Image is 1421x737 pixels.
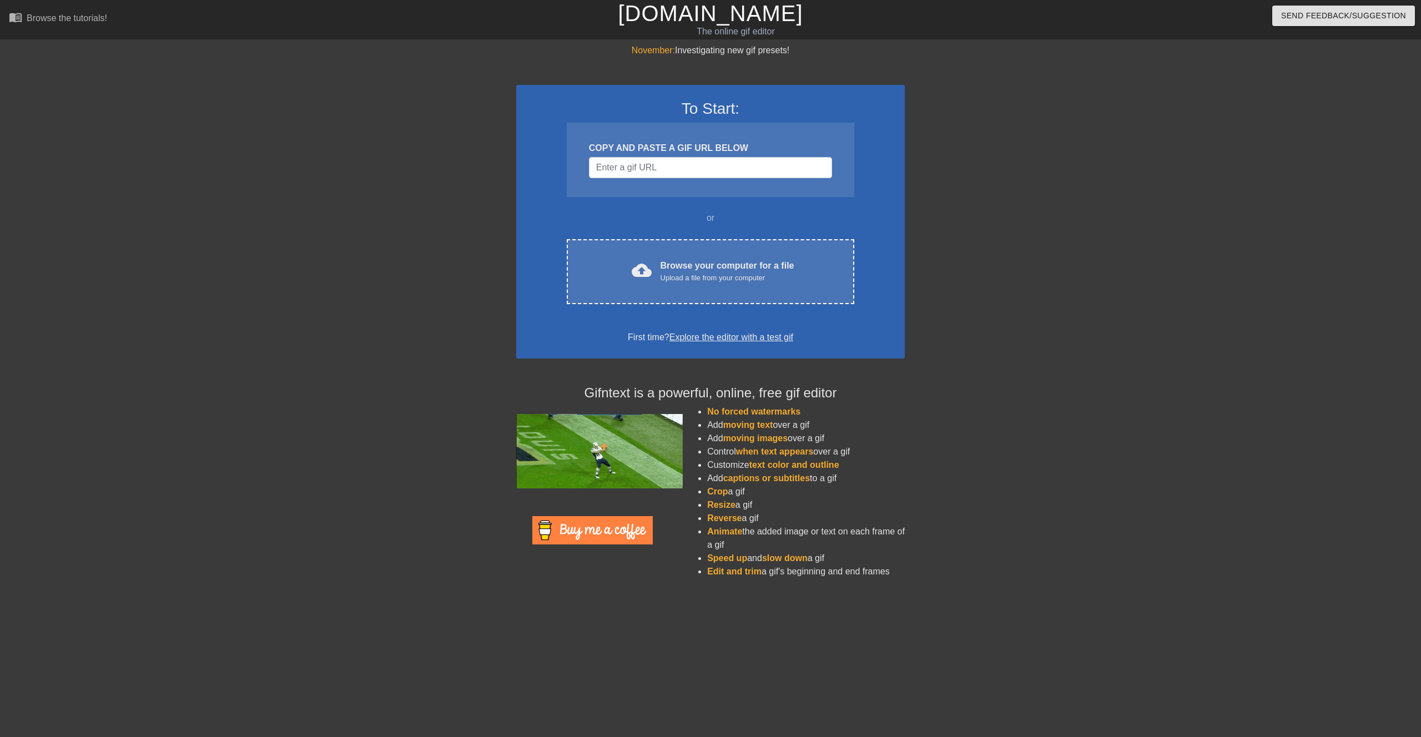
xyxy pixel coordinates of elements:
div: Investigating new gif presets! [516,44,905,57]
li: Control over a gif [707,445,905,458]
span: cloud_upload [632,260,652,280]
li: and a gif [707,552,905,565]
span: slow down [762,553,808,563]
li: a gif's beginning and end frames [707,565,905,578]
span: menu_book [9,11,22,24]
div: Browse the tutorials! [27,13,107,23]
span: text color and outline [749,460,839,470]
span: Edit and trim [707,567,762,576]
button: Send Feedback/Suggestion [1272,6,1415,26]
h3: To Start: [531,99,890,118]
div: The online gif editor [479,25,992,38]
span: Send Feedback/Suggestion [1281,9,1406,23]
li: a gif [707,485,905,498]
div: First time? [531,331,890,344]
input: Username [589,157,832,178]
a: [DOMAIN_NAME] [618,1,803,26]
span: Crop [707,487,728,496]
li: Customize [707,458,905,472]
img: football_small.gif [516,414,683,488]
li: a gif [707,498,905,512]
li: Add over a gif [707,418,905,432]
span: Animate [707,527,742,536]
a: Browse the tutorials! [9,11,107,28]
span: moving text [723,420,773,430]
li: Add over a gif [707,432,905,445]
span: November: [632,46,675,55]
div: Upload a file from your computer [661,272,794,284]
li: a gif [707,512,905,525]
span: captions or subtitles [723,473,810,483]
h4: Gifntext is a powerful, online, free gif editor [516,385,905,401]
div: COPY AND PASTE A GIF URL BELOW [589,142,832,155]
span: Reverse [707,513,742,523]
li: the added image or text on each frame of a gif [707,525,905,552]
div: or [545,211,876,225]
span: Speed up [707,553,747,563]
div: Browse your computer for a file [661,259,794,284]
img: Buy Me A Coffee [532,516,653,544]
span: when text appears [736,447,814,456]
span: No forced watermarks [707,407,800,416]
span: Resize [707,500,735,509]
li: Add to a gif [707,472,905,485]
span: moving images [723,433,788,443]
a: Explore the editor with a test gif [669,332,793,342]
